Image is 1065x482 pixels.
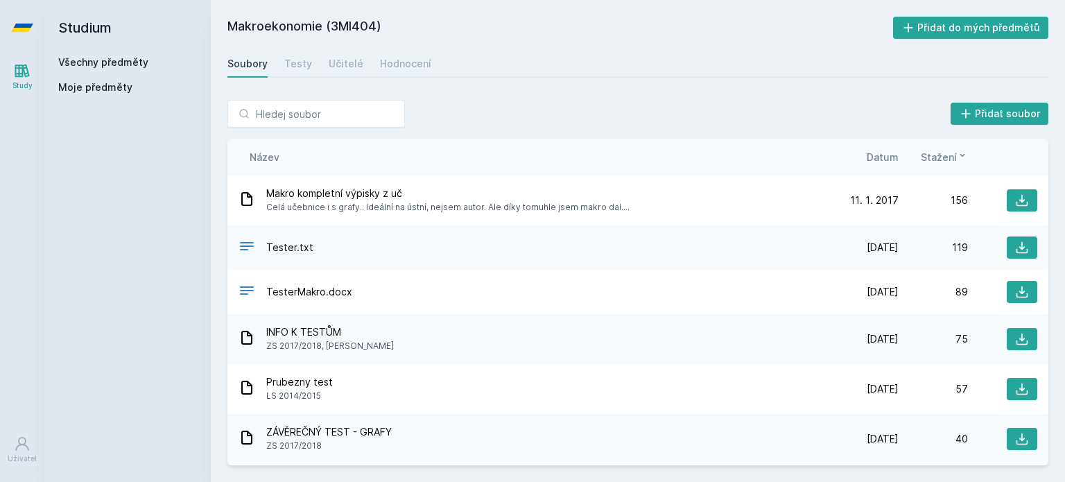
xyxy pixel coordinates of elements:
span: [DATE] [867,432,899,446]
a: Učitelé [329,50,363,78]
button: Datum [867,150,899,164]
span: Moje předměty [58,80,132,94]
span: [DATE] [867,241,899,255]
span: Makro kompletní výpisky z uč [266,187,630,200]
span: Tester.txt [266,241,313,255]
button: Přidat soubor [951,103,1049,125]
span: 11. 1. 2017 [850,193,899,207]
span: [DATE] [867,332,899,346]
h2: Makroekonomie (3MI404) [227,17,893,39]
a: Study [3,55,42,98]
button: Stažení [921,150,968,164]
span: INFO K TESTŮM [266,325,394,339]
input: Hledej soubor [227,100,405,128]
span: Stažení [921,150,957,164]
div: 57 [899,382,968,396]
div: 119 [899,241,968,255]
span: Celá učebnice i s grafy.. Ideální na ústní, nejsem autor. Ale díky tomuhle jsem makro dal.... [266,200,630,214]
a: Soubory [227,50,268,78]
div: DOCX [239,282,255,302]
div: Testy [284,57,312,71]
div: TXT [239,238,255,258]
span: ZS 2017/2018, [PERSON_NAME] [266,339,394,353]
div: 156 [899,193,968,207]
div: Soubory [227,57,268,71]
a: Hodnocení [380,50,431,78]
span: Prubezny test [266,375,333,389]
div: Hodnocení [380,57,431,71]
a: Všechny předměty [58,56,148,68]
div: 40 [899,432,968,446]
a: Testy [284,50,312,78]
div: Study [12,80,33,91]
span: [DATE] [867,285,899,299]
span: [DATE] [867,382,899,396]
span: ZÁVĚREČNÝ TEST - GRAFY [266,425,392,439]
button: Název [250,150,279,164]
button: Přidat do mých předmětů [893,17,1049,39]
span: ZS 2017/2018 [266,439,392,453]
div: 75 [899,332,968,346]
a: Uživatel [3,429,42,471]
div: 89 [899,285,968,299]
span: LS 2014/2015 [266,389,333,403]
span: TesterMakro.docx [266,285,352,299]
div: Uživatel [8,454,37,464]
div: Učitelé [329,57,363,71]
